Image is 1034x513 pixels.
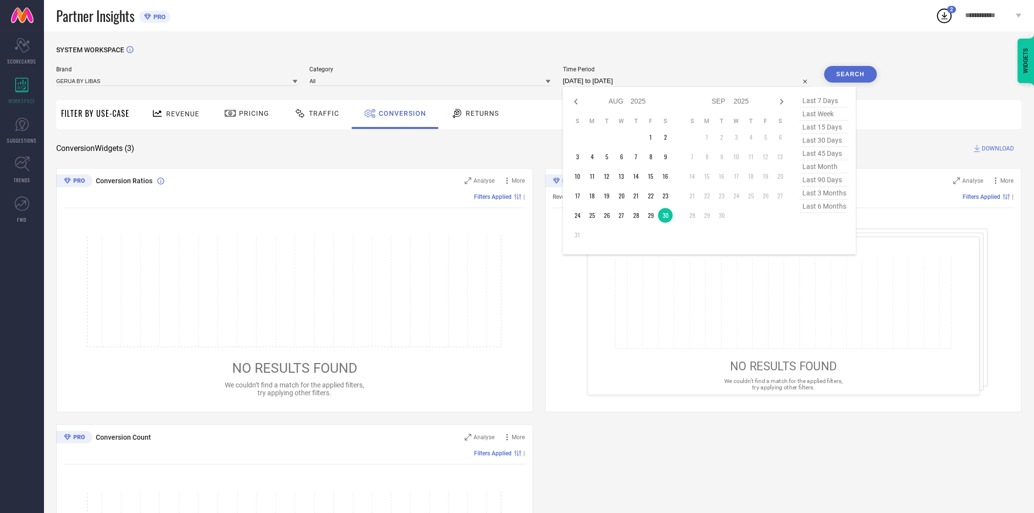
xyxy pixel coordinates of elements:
td: Mon Sep 15 2025 [700,169,714,184]
span: last 6 months [800,200,849,213]
td: Sun Sep 28 2025 [685,208,700,223]
span: More [512,177,525,184]
td: Fri Sep 19 2025 [758,169,773,184]
td: Fri Aug 29 2025 [644,208,658,223]
td: Wed Aug 27 2025 [614,208,629,223]
td: Tue Sep 02 2025 [714,130,729,145]
th: Tuesday [714,117,729,125]
td: Fri Aug 01 2025 [644,130,658,145]
span: Pricing [239,109,269,117]
button: Search [824,66,877,83]
span: last month [800,160,849,173]
span: We couldn’t find a match for the applied filters, try applying other filters. [225,381,364,397]
span: More [512,434,525,441]
td: Tue Sep 23 2025 [714,189,729,203]
span: More [1001,177,1014,184]
span: Analyse [474,434,495,441]
svg: Zoom [465,434,472,441]
td: Thu Aug 07 2025 [629,150,644,164]
td: Fri Sep 05 2025 [758,130,773,145]
div: Next month [776,96,788,107]
td: Mon Sep 22 2025 [700,189,714,203]
td: Wed Sep 10 2025 [729,150,744,164]
td: Mon Sep 08 2025 [700,150,714,164]
td: Sat Aug 02 2025 [658,130,673,145]
span: SUGGESTIONS [7,137,37,144]
span: last 7 days [800,94,849,107]
td: Tue Sep 09 2025 [714,150,729,164]
td: Sun Aug 03 2025 [570,150,585,164]
th: Monday [700,117,714,125]
div: Premium [56,174,92,189]
td: Sun Aug 17 2025 [570,189,585,203]
td: Sat Aug 30 2025 [658,208,673,223]
span: Filters Applied [474,450,512,457]
div: Previous month [570,96,582,107]
td: Thu Aug 28 2025 [629,208,644,223]
span: FWD [18,216,27,223]
span: Conversion [379,109,426,117]
span: Traffic [309,109,339,117]
td: Mon Sep 29 2025 [700,208,714,223]
td: Mon Aug 18 2025 [585,189,600,203]
span: Brand [56,66,298,73]
span: Time Period [563,66,812,73]
td: Thu Aug 14 2025 [629,169,644,184]
td: Sat Sep 06 2025 [773,130,788,145]
span: Category [310,66,551,73]
td: Sat Aug 09 2025 [658,150,673,164]
div: Premium [545,174,582,189]
td: Sun Aug 31 2025 [570,228,585,242]
span: NO RESULTS FOUND [730,360,837,373]
td: Wed Aug 06 2025 [614,150,629,164]
span: last 45 days [800,147,849,160]
span: 2 [950,6,953,13]
td: Sat Aug 16 2025 [658,169,673,184]
td: Mon Aug 04 2025 [585,150,600,164]
span: Filters Applied [474,193,512,200]
td: Thu Aug 21 2025 [629,189,644,203]
span: last week [800,107,849,121]
span: | [1012,193,1014,200]
div: Premium [56,431,92,446]
span: SYSTEM WORKSPACE [56,46,124,54]
td: Sat Sep 27 2025 [773,189,788,203]
td: Wed Sep 17 2025 [729,169,744,184]
td: Tue Sep 30 2025 [714,208,729,223]
span: Partner Insights [56,6,134,26]
span: last 15 days [800,121,849,134]
span: Conversion Ratios [96,177,152,185]
th: Wednesday [614,117,629,125]
td: Wed Aug 20 2025 [614,189,629,203]
span: last 3 months [800,187,849,200]
span: last 30 days [800,134,849,147]
td: Tue Sep 16 2025 [714,169,729,184]
svg: Zoom [465,177,472,184]
th: Thursday [744,117,758,125]
td: Mon Aug 25 2025 [585,208,600,223]
td: Tue Aug 05 2025 [600,150,614,164]
span: last 90 days [800,173,849,187]
span: PRO [151,13,166,21]
span: NO RESULTS FOUND [232,360,357,376]
td: Sun Sep 14 2025 [685,169,700,184]
span: Revenue [166,110,199,118]
td: Thu Sep 18 2025 [744,169,758,184]
span: Returns [466,109,499,117]
span: SCORECARDS [8,58,37,65]
td: Fri Sep 12 2025 [758,150,773,164]
td: Thu Sep 25 2025 [744,189,758,203]
td: Mon Aug 11 2025 [585,169,600,184]
td: Mon Sep 01 2025 [700,130,714,145]
td: Sat Sep 20 2025 [773,169,788,184]
td: Tue Aug 19 2025 [600,189,614,203]
div: Open download list [936,7,953,24]
span: Analyse [963,177,984,184]
td: Wed Sep 03 2025 [729,130,744,145]
span: Conversion Widgets ( 3 ) [56,144,134,153]
span: We couldn’t find a match for the applied filters, try applying other filters. [724,378,842,391]
th: Saturday [658,117,673,125]
svg: Zoom [953,177,960,184]
th: Friday [758,117,773,125]
span: TRENDS [14,176,30,184]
